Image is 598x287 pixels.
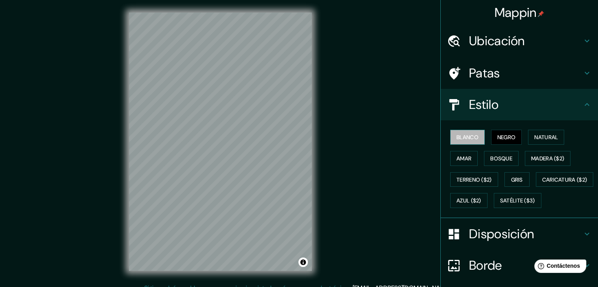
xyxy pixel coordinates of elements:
button: Amar [450,151,478,166]
iframe: Lanzador de widgets de ayuda [528,256,589,278]
font: Gris [511,176,523,183]
div: Estilo [441,89,598,120]
canvas: Mapa [129,13,312,271]
button: Caricatura ($2) [536,172,594,187]
div: Patas [441,57,598,89]
font: Terreno ($2) [456,176,492,183]
font: Estilo [469,96,499,113]
font: Disposición [469,226,534,242]
button: Azul ($2) [450,193,488,208]
button: Madera ($2) [525,151,570,166]
button: Negro [491,130,522,145]
font: Natural [534,134,558,141]
font: Azul ($2) [456,197,481,204]
button: Gris [504,172,530,187]
div: Disposición [441,218,598,250]
font: Amar [456,155,471,162]
img: pin-icon.png [538,11,544,17]
button: Terreno ($2) [450,172,498,187]
font: Blanco [456,134,478,141]
button: Blanco [450,130,485,145]
button: Natural [528,130,564,145]
div: Ubicación [441,25,598,57]
font: Madera ($2) [531,155,564,162]
font: Bosque [490,155,512,162]
font: Patas [469,65,500,81]
font: Caricatura ($2) [542,176,587,183]
font: Borde [469,257,502,274]
div: Borde [441,250,598,281]
font: Satélite ($3) [500,197,535,204]
button: Activar o desactivar atribución [298,258,308,267]
font: Negro [497,134,516,141]
button: Bosque [484,151,519,166]
font: Ubicación [469,33,525,49]
button: Satélite ($3) [494,193,541,208]
font: Mappin [495,4,537,21]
